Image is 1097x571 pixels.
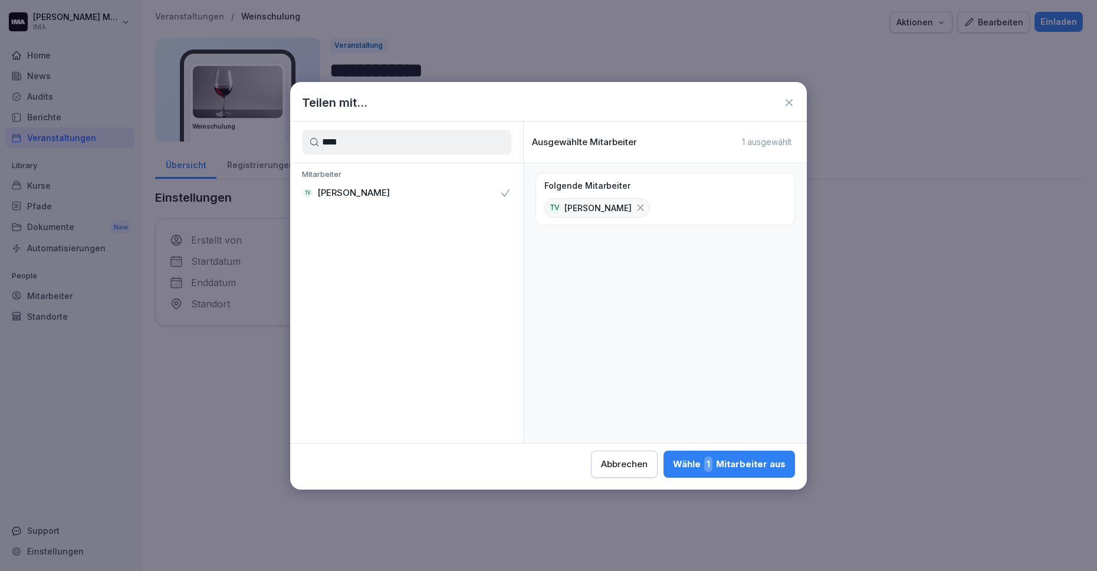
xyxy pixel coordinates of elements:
h1: Teilen mit... [302,94,367,111]
p: Mitarbeiter [290,169,523,182]
div: Wähle Mitarbeiter aus [673,457,786,472]
button: Abbrechen [591,451,658,478]
p: Ausgewählte Mitarbeiter [532,137,637,147]
div: TV [303,188,313,198]
p: 1 ausgewählt [742,137,791,147]
p: [PERSON_NAME] [317,187,390,199]
p: [PERSON_NAME] [564,202,632,214]
div: TV [548,202,561,214]
div: Abbrechen [601,458,648,471]
button: Wähle1Mitarbeiter aus [664,451,795,478]
span: 1 [704,457,712,472]
p: Folgende Mitarbeiter [544,181,630,191]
